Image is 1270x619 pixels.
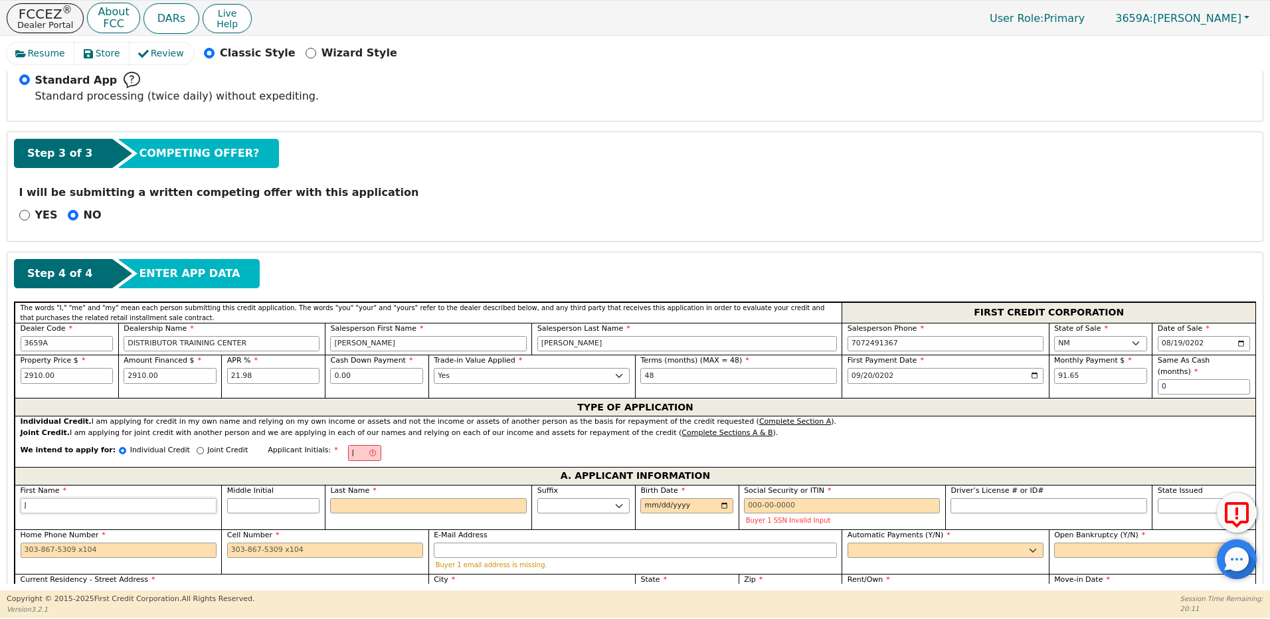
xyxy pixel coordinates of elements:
span: First Payment Date [848,356,924,365]
span: Salesperson Phone [848,324,924,333]
span: COMPETING OFFER? [139,145,259,161]
span: Terms (months) (MAX = 48) [640,356,742,365]
u: Complete Sections A & B [681,428,772,437]
span: Help [217,19,238,29]
span: Social Security or ITIN [744,486,831,495]
input: 303-867-5309 x104 [227,543,423,559]
span: Dealer Code [21,324,72,333]
input: 303-867-5309 x104 [21,543,217,559]
span: Date of Sale [1158,324,1210,333]
p: Primary [976,5,1098,31]
span: E-Mail Address [434,531,488,539]
span: Rent/Own [848,575,890,584]
span: State of Sale [1054,324,1108,333]
p: NO [84,207,102,223]
button: FCCEZ®Dealer Portal [7,3,84,33]
div: The words "I," "me" and "my" mean each person submitting this credit application. The words "you"... [15,302,842,323]
span: APR % [227,356,258,365]
input: 0 [1158,379,1251,395]
span: Open Bankruptcy (Y/N) [1054,531,1145,539]
span: Driver’s License # or ID# [951,486,1043,495]
strong: Individual Credit. [21,417,92,426]
button: AboutFCC [87,3,139,34]
button: DARs [143,3,199,34]
img: Help Bubble [124,72,140,88]
div: I am applying for joint credit with another person and we are applying in each of our names and r... [21,428,1251,439]
span: Cell Number [227,531,280,539]
span: Applicant Initials: [268,446,338,454]
input: YYYY-MM-DD [1158,336,1251,352]
span: Step 4 of 4 [27,266,92,282]
span: Review [151,46,184,60]
span: Cash Down Payment [330,356,412,365]
p: Version 3.2.1 [7,604,254,614]
button: Resume [7,43,75,64]
sup: ® [62,4,72,16]
span: State [640,575,667,584]
span: Salesperson First Name [330,324,423,333]
input: 303-867-5309 x104 [848,336,1043,352]
span: City [434,575,455,584]
input: xx.xx% [227,368,320,384]
span: ENTER APP DATA [139,266,240,282]
span: Property Price $ [21,356,86,365]
span: Step 3 of 3 [27,145,92,161]
p: Session Time Remaining: [1180,594,1263,604]
span: We intend to apply for: [21,445,116,467]
span: Middle Initial [227,486,274,495]
p: Individual Credit [130,445,190,456]
span: [PERSON_NAME] [1115,12,1241,25]
span: Standard processing (twice daily) without expediting. [35,90,319,102]
p: Copyright © 2015- 2025 First Credit Corporation. [7,594,254,605]
span: First Name [21,486,67,495]
input: 000-00-0000 [744,498,940,514]
p: About [98,7,129,17]
span: Suffix [537,486,558,495]
span: Salesperson Last Name [537,324,630,333]
span: Move-in Date [1054,575,1110,584]
span: Dealership Name [124,324,194,333]
span: User Role : [990,12,1043,25]
button: Report Error to FCC [1217,493,1257,533]
p: Classic Style [220,45,296,61]
span: Birth Date [640,486,685,495]
strong: Joint Credit. [21,428,70,437]
p: Joint Credit [207,445,248,456]
span: Last Name [330,486,376,495]
p: FCCEZ [17,7,73,21]
span: All Rights Reserved. [181,594,254,603]
p: YES [35,207,58,223]
button: Store [74,43,130,64]
span: Home Phone Number [21,531,106,539]
a: User Role:Primary [976,5,1098,31]
input: YYYY-MM-DD [640,498,733,514]
p: Dealer Portal [17,21,73,29]
span: Store [96,46,120,60]
span: State Issued [1158,486,1203,495]
button: 3659A:[PERSON_NAME] [1101,8,1263,29]
p: Wizard Style [321,45,397,61]
span: Resume [28,46,65,60]
div: I am applying for credit in my own name and relying on my own income or assets and not the income... [21,416,1251,428]
button: LiveHelp [203,4,252,33]
u: Complete Section A [759,417,831,426]
button: Review [130,43,194,64]
span: Monthly Payment $ [1054,356,1132,365]
span: Zip [744,575,763,584]
span: Amount Financed $ [124,356,201,365]
input: YYYY-MM-DD [848,368,1043,384]
p: FCC [98,19,129,29]
p: I will be submitting a written competing offer with this application [19,185,1251,201]
p: Buyer 1 email address is missing. [436,561,836,569]
p: Buyer 1 SSN Invalid Input [746,517,939,524]
span: Automatic Payments (Y/N) [848,531,951,539]
span: Live [217,8,238,19]
span: Standard App [35,72,118,88]
span: TYPE OF APPLICATION [577,398,693,416]
span: A. APPLICANT INFORMATION [561,468,710,485]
